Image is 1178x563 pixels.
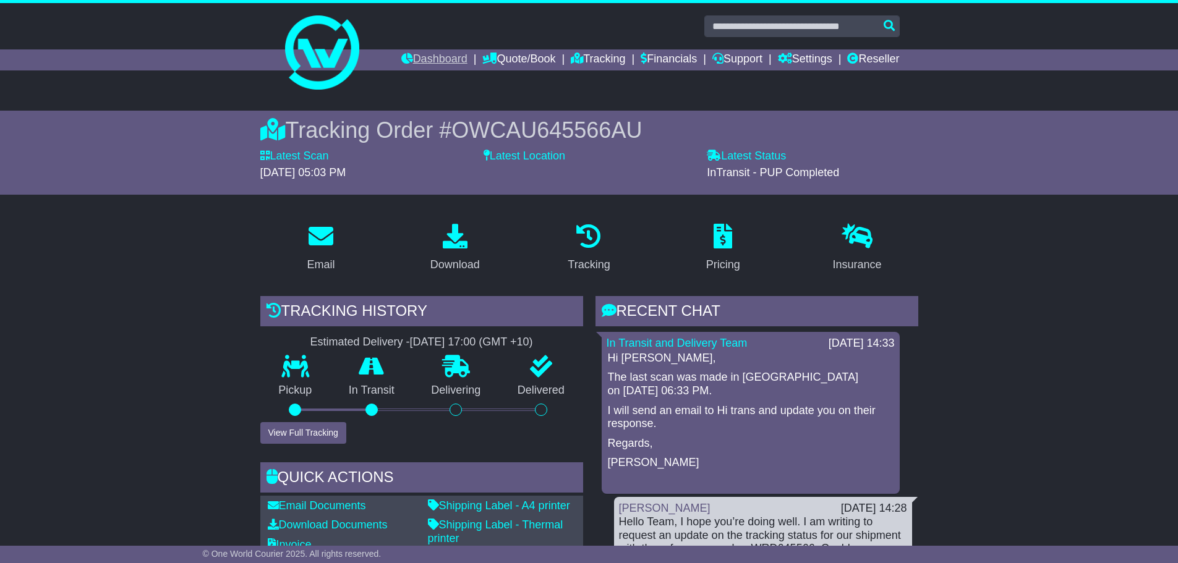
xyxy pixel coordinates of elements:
div: Tracking [568,256,610,273]
a: Tracking [560,219,618,277]
div: Download [430,256,480,273]
div: [DATE] 17:00 (GMT +10) [410,336,533,349]
p: I will send an email to Hi trans and update you on their response. [608,404,894,431]
label: Latest Location [484,150,565,163]
a: Invoice [268,538,312,551]
div: Email [307,256,335,273]
div: [DATE] 14:33 [829,337,895,350]
p: Delivering [413,384,500,397]
div: RECENT CHAT [595,296,918,329]
p: Pickup [260,384,331,397]
span: © One World Courier 2025. All rights reserved. [203,549,382,559]
div: Estimated Delivery - [260,336,583,349]
a: Email Documents [268,499,366,512]
p: Regards, [608,437,894,451]
div: Quick Actions [260,462,583,496]
span: [DATE] 05:03 PM [260,166,346,179]
a: Insurance [825,219,890,277]
span: OWCAU645566AU [451,117,642,143]
div: Insurance [833,256,882,273]
button: View Full Tracking [260,422,346,444]
a: [PERSON_NAME] [619,502,711,514]
div: [DATE] 14:28 [841,502,907,515]
a: Shipping Label - A4 printer [428,499,570,512]
p: The last scan was made in [GEOGRAPHIC_DATA] on [DATE] 06:33 PM. [608,371,894,397]
a: Settings [778,49,832,70]
a: Financials [641,49,697,70]
a: Reseller [847,49,899,70]
a: Download [422,219,488,277]
a: Quote/Book [482,49,555,70]
div: Tracking Order # [260,117,918,143]
a: Tracking [571,49,625,70]
a: Download Documents [268,519,388,531]
a: Dashboard [401,49,467,70]
a: In Transit and Delivery Team [607,337,748,349]
a: Support [712,49,762,70]
p: Hi [PERSON_NAME], [608,352,894,365]
p: Delivered [499,384,583,397]
p: [PERSON_NAME] [608,456,894,470]
a: Shipping Label - Thermal printer [428,519,563,544]
div: Tracking history [260,296,583,329]
a: Pricing [698,219,748,277]
span: InTransit - PUP Completed [707,166,839,179]
label: Latest Scan [260,150,329,163]
a: Email [299,219,343,277]
div: Pricing [706,256,740,273]
p: In Transit [330,384,413,397]
label: Latest Status [707,150,786,163]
